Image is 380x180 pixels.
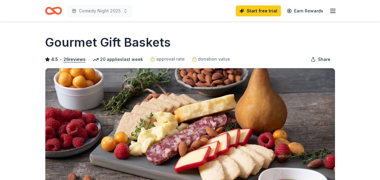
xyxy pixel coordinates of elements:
a: Home [45,4,62,18]
button: Share [306,53,335,65]
div: 20 applies last week [93,56,143,63]
span: 4.5 [51,56,58,63]
a: approval rate [150,55,185,63]
button: 26reviews [63,56,86,63]
a: donation value [192,55,230,63]
span: Share [318,56,330,63]
span: Comedy Night 2025 [79,7,121,15]
span: donation value [198,55,230,63]
a: Start free trial [236,5,281,16]
button: Comedy Night 2025 [67,5,133,17]
h1: Gourmet Gift Baskets [45,34,171,51]
a: Earn Rewards [283,5,327,16]
span: approval rate [156,55,185,63]
span: • [60,57,62,62]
